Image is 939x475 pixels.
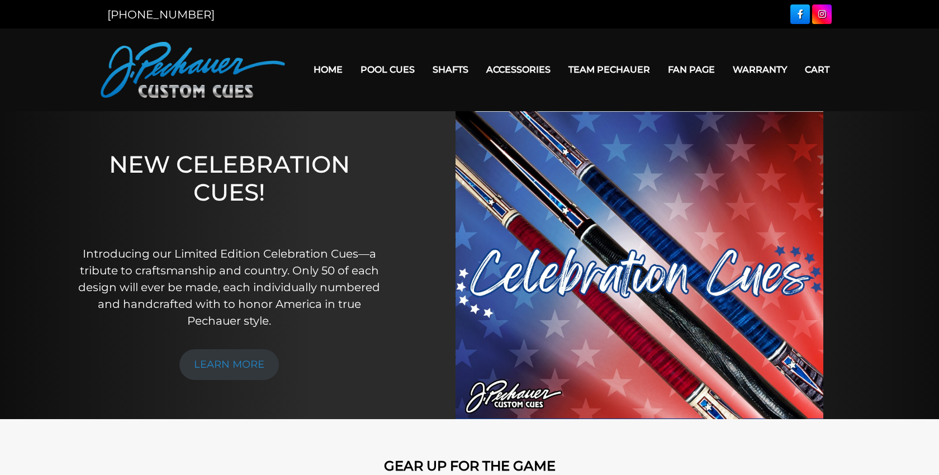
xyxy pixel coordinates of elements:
[659,55,724,84] a: Fan Page
[352,55,424,84] a: Pool Cues
[76,150,382,230] h1: NEW CELEBRATION CUES!
[724,55,796,84] a: Warranty
[76,245,382,329] p: Introducing our Limited Edition Celebration Cues—a tribute to craftsmanship and country. Only 50 ...
[107,8,215,21] a: [PHONE_NUMBER]
[101,42,285,98] img: Pechauer Custom Cues
[424,55,477,84] a: Shafts
[477,55,559,84] a: Accessories
[305,55,352,84] a: Home
[796,55,838,84] a: Cart
[179,349,279,380] a: LEARN MORE
[384,458,556,474] strong: GEAR UP FOR THE GAME
[559,55,659,84] a: Team Pechauer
